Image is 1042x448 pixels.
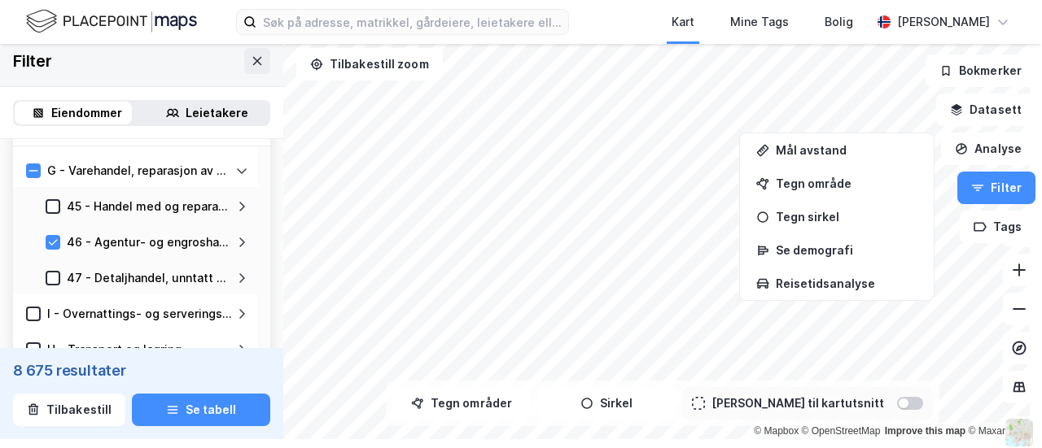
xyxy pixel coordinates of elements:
[961,370,1042,448] iframe: Chat Widget
[776,210,917,224] div: Tegn sirkel
[941,133,1035,165] button: Analyse
[296,48,443,80] button: Tilbakestill zoom
[776,143,917,157] div: Mål avstand
[13,361,270,381] div: 8 675 resultater
[897,12,990,32] div: [PERSON_NAME]
[132,394,270,426] button: Se tabell
[885,425,965,437] a: Improve this map
[754,425,799,437] a: Mapbox
[926,54,1035,87] button: Bokmerker
[960,211,1035,243] button: Tags
[730,12,789,32] div: Mine Tags
[802,425,881,437] a: OpenStreetMap
[186,103,248,123] div: Leietakere
[26,7,197,36] img: logo.f888ab2527a4732fd821a326f86c7f29.svg
[672,12,694,32] div: Kart
[776,176,917,190] div: Tegn område
[776,243,917,257] div: Se demografi
[392,387,531,420] button: Tegn områder
[961,370,1042,448] div: Kontrollprogram for chat
[537,387,676,420] button: Sirkel
[957,172,1035,204] button: Filter
[13,48,52,74] div: Filter
[51,103,122,123] div: Eiendommer
[936,94,1035,126] button: Datasett
[825,12,853,32] div: Bolig
[256,10,568,34] input: Søk på adresse, matrikkel, gårdeiere, leietakere eller personer
[776,276,917,290] div: Reisetidsanalyse
[711,394,884,413] div: [PERSON_NAME] til kartutsnitt
[13,394,125,426] button: Tilbakestill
